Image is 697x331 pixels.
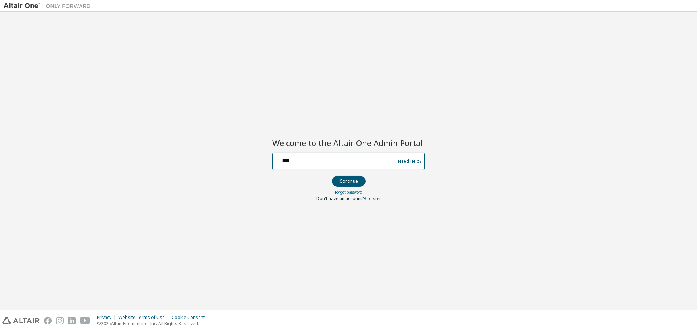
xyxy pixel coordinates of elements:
button: Continue [332,176,366,187]
img: instagram.svg [56,317,64,324]
a: Register [364,195,381,202]
h2: Welcome to the Altair One Admin Portal [272,138,425,148]
p: © 2025 Altair Engineering, Inc. All Rights Reserved. [97,320,209,327]
div: Privacy [97,315,118,320]
span: Don't have an account? [316,195,364,202]
div: Website Terms of Use [118,315,172,320]
div: Cookie Consent [172,315,209,320]
img: linkedin.svg [68,317,76,324]
img: Altair One [4,2,94,9]
img: youtube.svg [80,317,90,324]
img: altair_logo.svg [2,317,40,324]
a: Forgot password [335,190,362,195]
img: facebook.svg [44,317,52,324]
